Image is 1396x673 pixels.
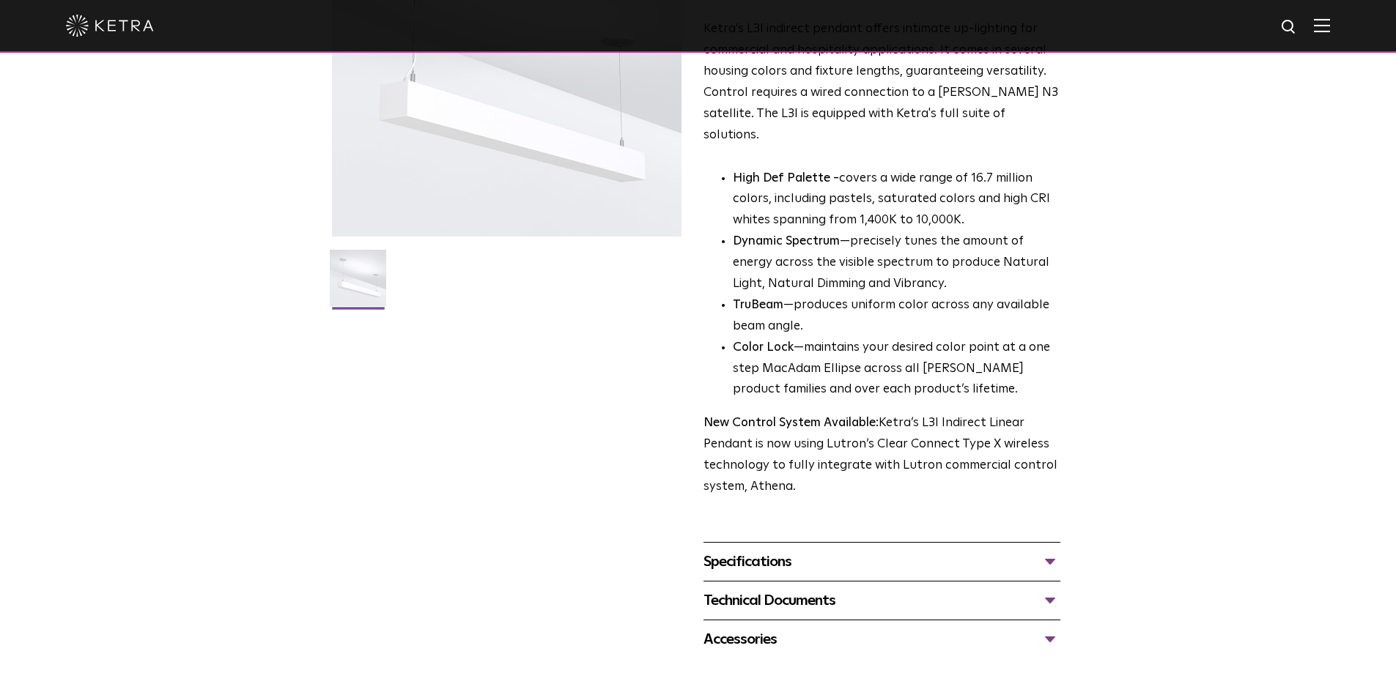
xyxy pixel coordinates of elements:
[703,550,1060,573] div: Specifications
[703,628,1060,651] div: Accessories
[703,19,1060,146] p: Ketra’s L3I indirect pendant offers intimate up-lighting for commercial and hospitality applicati...
[330,250,386,317] img: L3I-Linear-2021-Web-Square
[66,15,154,37] img: ketra-logo-2019-white
[733,341,794,354] strong: Color Lock
[703,413,1060,498] p: Ketra’s L3I Indirect Linear Pendant is now using Lutron’s Clear Connect Type X wireless technolog...
[703,417,879,429] strong: New Control System Available:
[733,172,839,185] strong: High Def Palette -
[733,231,1060,295] li: —precisely tunes the amount of energy across the visible spectrum to produce Natural Light, Natur...
[733,168,1060,232] p: covers a wide range of 16.7 million colors, including pastels, saturated colors and high CRI whit...
[703,589,1060,612] div: Technical Documents
[1280,18,1299,37] img: search icon
[1314,18,1330,32] img: Hamburger%20Nav.svg
[733,338,1060,401] li: —maintains your desired color point at a one step MacAdam Ellipse across all [PERSON_NAME] produc...
[733,295,1060,338] li: —produces uniform color across any available beam angle.
[733,299,783,311] strong: TruBeam
[733,235,840,248] strong: Dynamic Spectrum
